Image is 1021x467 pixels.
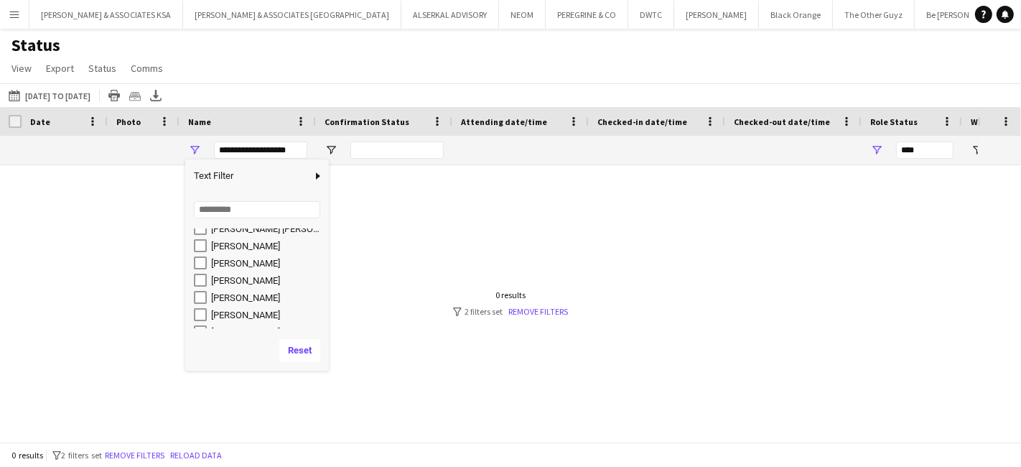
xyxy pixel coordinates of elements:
input: Confirmation Status Filter Input [350,142,444,159]
div: [PERSON_NAME] [211,258,325,269]
button: PEREGRINE & CO [546,1,628,29]
span: Text Filter [185,164,312,188]
button: Reset [279,339,320,362]
a: Comms [125,59,169,78]
span: Export [46,62,74,75]
button: ALSERKAL ADVISORY [401,1,499,29]
app-action-btn: Crew files as ZIP [126,87,144,104]
a: View [6,59,37,78]
button: NEOM [499,1,546,29]
span: Photo [116,116,141,127]
span: Role Status [870,116,918,127]
span: Attending date/time [461,116,547,127]
div: 0 results [453,290,568,300]
span: View [11,62,32,75]
button: DWTC [628,1,674,29]
span: Name [188,116,211,127]
input: Column with Header Selection [9,116,22,129]
button: Black Orange [759,1,833,29]
div: [PERSON_NAME] [211,292,325,303]
div: [PERSON_NAME] [211,327,325,338]
button: [PERSON_NAME] & ASSOCIATES KSA [29,1,183,29]
a: Status [83,59,122,78]
button: Open Filter Menu [188,144,201,157]
div: [PERSON_NAME] [211,310,325,320]
div: Column Filter [185,159,329,371]
span: Checked-out date/time [734,116,830,127]
input: Search filter values [194,201,320,218]
a: Export [40,59,80,78]
span: Status [88,62,116,75]
div: 2 filters set [453,306,568,317]
span: Checked-in date/time [597,116,687,127]
span: Confirmation Status [325,116,409,127]
div: [PERSON_NAME] [211,275,325,286]
button: Open Filter Menu [870,144,883,157]
button: Be [PERSON_NAME] [915,1,1010,29]
button: [DATE] to [DATE] [6,87,93,104]
a: Remove filters [508,306,568,317]
button: The Other Guyz [833,1,915,29]
button: Open Filter Menu [971,144,984,157]
div: [PERSON_NAME] [211,241,325,251]
button: [PERSON_NAME] [674,1,759,29]
button: Open Filter Menu [325,144,337,157]
span: Date [30,116,50,127]
button: Remove filters [102,448,167,463]
span: 2 filters set [61,450,102,461]
button: Reload data [167,448,225,463]
button: [PERSON_NAME] & ASSOCIATES [GEOGRAPHIC_DATA] [183,1,401,29]
app-action-btn: Export XLSX [147,87,164,104]
span: Comms [131,62,163,75]
app-action-btn: Print [106,87,123,104]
